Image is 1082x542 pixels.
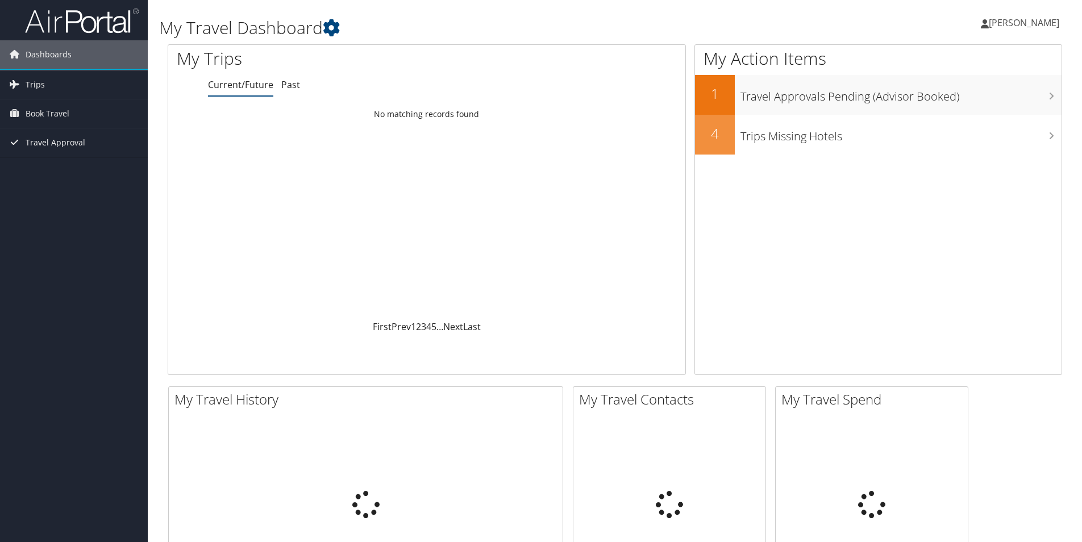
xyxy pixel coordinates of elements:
[208,78,273,91] a: Current/Future
[416,320,421,333] a: 2
[463,320,481,333] a: Last
[159,16,767,40] h1: My Travel Dashboard
[26,70,45,99] span: Trips
[579,390,765,409] h2: My Travel Contacts
[392,320,411,333] a: Prev
[281,78,300,91] a: Past
[695,124,735,143] h2: 4
[740,123,1062,144] h3: Trips Missing Hotels
[421,320,426,333] a: 3
[781,390,968,409] h2: My Travel Spend
[426,320,431,333] a: 4
[695,47,1062,70] h1: My Action Items
[436,320,443,333] span: …
[981,6,1071,40] a: [PERSON_NAME]
[174,390,563,409] h2: My Travel History
[373,320,392,333] a: First
[177,47,461,70] h1: My Trips
[695,115,1062,155] a: 4Trips Missing Hotels
[695,75,1062,115] a: 1Travel Approvals Pending (Advisor Booked)
[26,99,69,128] span: Book Travel
[25,7,139,34] img: airportal-logo.png
[431,320,436,333] a: 5
[26,40,72,69] span: Dashboards
[989,16,1059,29] span: [PERSON_NAME]
[168,104,685,124] td: No matching records found
[411,320,416,333] a: 1
[26,128,85,157] span: Travel Approval
[695,84,735,103] h2: 1
[443,320,463,333] a: Next
[740,83,1062,105] h3: Travel Approvals Pending (Advisor Booked)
